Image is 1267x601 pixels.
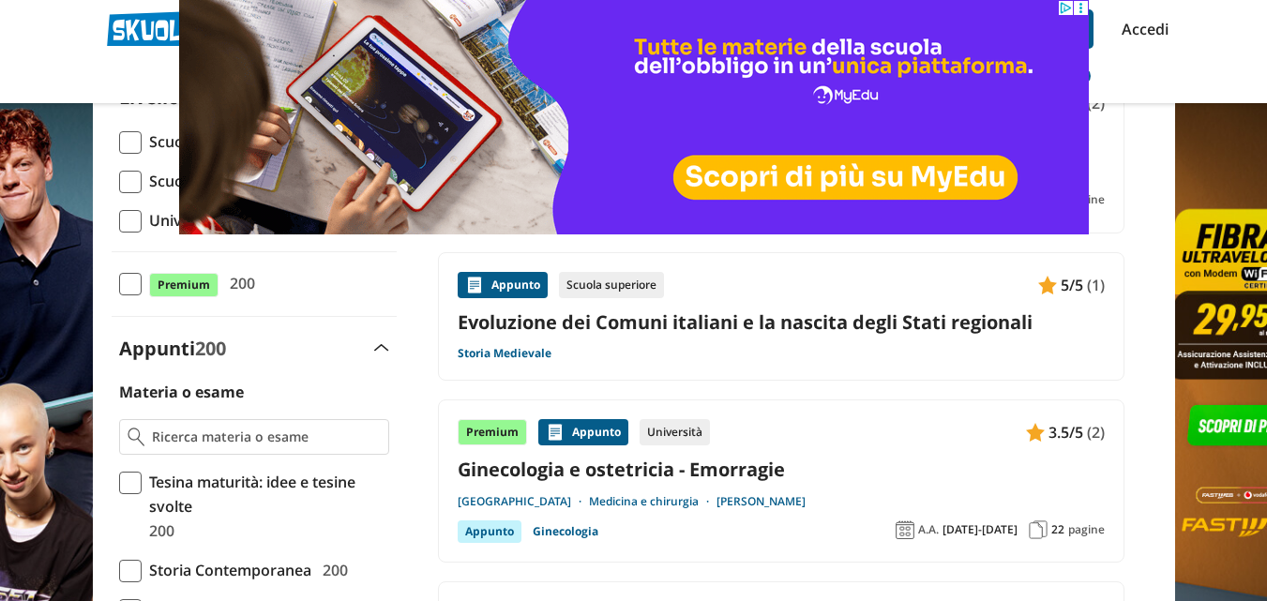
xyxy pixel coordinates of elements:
[142,558,311,582] span: Storia Contemporanea
[559,272,664,298] div: Scuola superiore
[1068,522,1105,537] span: pagine
[458,419,527,445] div: Premium
[896,520,914,539] img: Anno accademico
[458,457,1105,482] a: Ginecologia e ostetricia - Emorragie
[152,428,380,446] input: Ricerca materia o esame
[918,522,939,537] span: A.A.
[142,208,222,233] span: Università
[222,271,255,295] span: 200
[1038,276,1057,294] img: Appunti contenuto
[1122,9,1161,49] a: Accedi
[119,336,226,361] label: Appunti
[1087,420,1105,444] span: (2)
[943,522,1018,537] span: [DATE]-[DATE]
[374,344,389,352] img: Apri e chiudi sezione
[716,494,806,509] a: [PERSON_NAME]
[1087,91,1105,115] span: (2)
[142,169,270,193] span: Scuola Superiore
[458,346,551,361] a: Storia Medievale
[142,470,389,518] span: Tesina maturità: idee e tesine svolte
[1051,522,1064,537] span: 22
[538,419,628,445] div: Appunto
[142,129,244,154] span: Scuola Media
[1048,420,1083,444] span: 3.5/5
[458,494,589,509] a: [GEOGRAPHIC_DATA]
[119,382,244,402] label: Materia o esame
[1087,273,1105,297] span: (1)
[315,558,348,582] span: 200
[149,273,219,297] span: Premium
[1061,273,1083,297] span: 5/5
[128,428,145,446] img: Ricerca materia o esame
[458,520,521,543] div: Appunto
[195,336,226,361] span: 200
[1026,423,1045,442] img: Appunti contenuto
[465,276,484,294] img: Appunti contenuto
[640,419,710,445] div: Università
[533,520,598,543] a: Ginecologia
[589,494,716,509] a: Medicina e chirurgia
[546,423,565,442] img: Appunti contenuto
[1029,520,1048,539] img: Pagine
[458,272,548,298] div: Appunto
[142,518,174,543] span: 200
[458,309,1105,335] a: Evoluzione dei Comuni italiani e la nascita degli Stati regionali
